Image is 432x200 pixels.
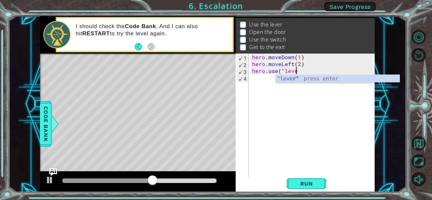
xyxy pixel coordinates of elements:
p: Use the switch [249,36,286,43]
div: 1 [237,55,249,61]
button: Save Progress [324,2,376,11]
a: Back to Map [413,134,432,152]
span: Run [294,180,320,187]
button: Level Options [412,30,426,44]
button: Maximize Browser [412,154,426,168]
button: Next [147,43,155,50]
button: Ask AI [49,168,57,176]
button: Shift+Enter: Run current code. [287,177,326,191]
div: 4 [237,75,249,82]
button: Ctrl + P: Play [43,174,56,188]
div: 3 [237,68,249,75]
strong: Code Bank [125,23,156,29]
button: Back [135,43,147,50]
strong: RESTART [82,30,110,37]
p: Use the lever [249,21,282,28]
button: Back to Map [412,136,426,150]
div: 2 [237,61,249,68]
span: : Incomplete [259,8,302,16]
p: I should check the . And I can also hit to try the level again. [76,23,228,37]
span: Code Bank [41,104,51,144]
span: Save Progress [329,3,371,10]
p: Get to the exit [249,43,285,51]
button: Unmute [412,172,426,186]
button: Restart Level [412,48,426,62]
p: Open the door [249,28,286,36]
